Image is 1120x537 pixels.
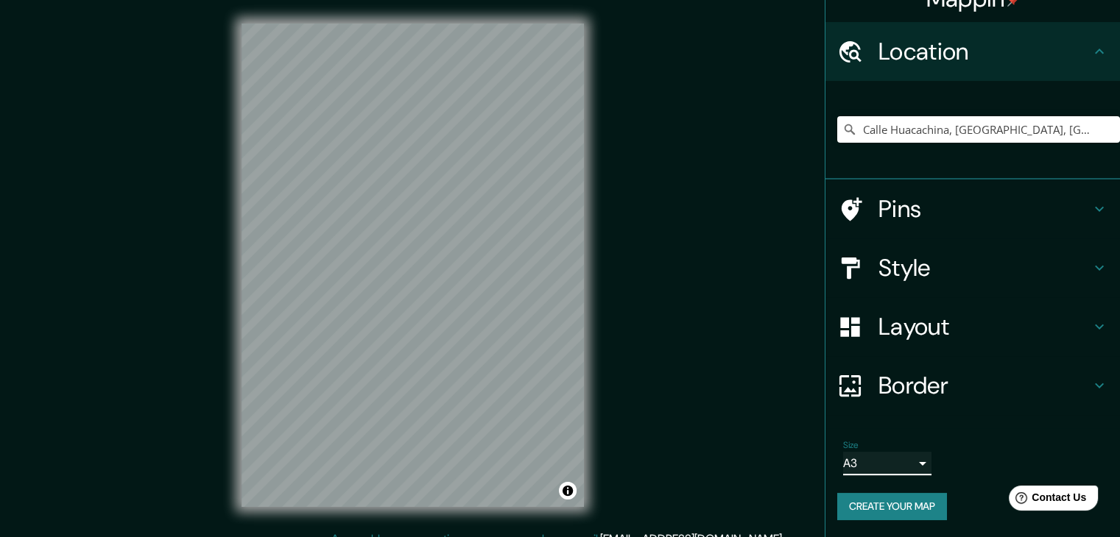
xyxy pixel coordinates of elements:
iframe: Help widget launcher [989,480,1104,521]
h4: Pins [878,194,1091,224]
div: Border [825,356,1120,415]
h4: Layout [878,312,1091,341]
label: Size [843,439,859,452]
h4: Style [878,253,1091,282]
div: Style [825,238,1120,297]
div: Layout [825,297,1120,356]
div: A3 [843,452,931,475]
h4: Border [878,371,1091,400]
input: Pick your city or area [837,116,1120,143]
h4: Location [878,37,1091,66]
div: Pins [825,179,1120,238]
canvas: Map [242,24,584,507]
div: Location [825,22,1120,81]
button: Create your map [837,493,947,520]
button: Toggle attribution [559,482,577,499]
